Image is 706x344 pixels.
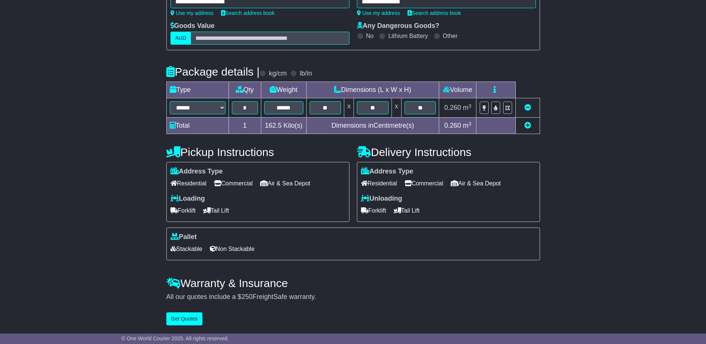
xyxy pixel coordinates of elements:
[203,205,229,216] span: Tail Lift
[463,122,472,129] span: m
[229,82,261,98] td: Qty
[166,312,203,325] button: Get Quotes
[463,104,472,111] span: m
[306,118,439,134] td: Dimensions in Centimetre(s)
[451,178,501,189] span: Air & Sea Depot
[392,98,401,118] td: x
[357,146,540,158] h4: Delivery Instructions
[210,243,255,255] span: Non Stackable
[121,335,229,341] span: © One World Courier 2025. All rights reserved.
[170,205,196,216] span: Forklift
[265,122,282,129] span: 162.5
[170,10,214,16] a: Use my address
[261,82,306,98] td: Weight
[170,168,223,176] label: Address Type
[166,118,229,134] td: Total
[444,104,461,111] span: 0.260
[306,82,439,98] td: Dimensions (L x W x H)
[166,146,349,158] h4: Pickup Instructions
[366,32,374,39] label: No
[300,70,312,78] label: lb/in
[361,205,386,216] span: Forklift
[469,121,472,127] sup: 3
[469,103,472,109] sup: 3
[357,10,400,16] a: Use my address
[388,32,428,39] label: Lithium Battery
[214,178,253,189] span: Commercial
[361,168,413,176] label: Address Type
[269,70,287,78] label: kg/cm
[170,22,215,30] label: Goods Value
[166,66,260,78] h4: Package details |
[221,10,275,16] a: Search address book
[166,82,229,98] td: Type
[405,178,443,189] span: Commercial
[444,122,461,129] span: 0.260
[261,118,306,134] td: Kilo(s)
[229,118,261,134] td: 1
[170,233,197,241] label: Pallet
[170,195,205,203] label: Loading
[524,122,531,129] a: Add new item
[439,82,476,98] td: Volume
[344,98,354,118] td: x
[361,195,402,203] label: Unloading
[242,293,253,300] span: 250
[408,10,461,16] a: Search address book
[524,104,531,111] a: Remove this item
[170,243,202,255] span: Stackable
[170,32,191,45] label: AUD
[166,277,540,289] h4: Warranty & Insurance
[394,205,420,216] span: Tail Lift
[357,22,440,30] label: Any Dangerous Goods?
[166,293,540,301] div: All our quotes include a $ FreightSafe warranty.
[170,178,207,189] span: Residential
[361,178,397,189] span: Residential
[443,32,458,39] label: Other
[260,178,310,189] span: Air & Sea Depot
